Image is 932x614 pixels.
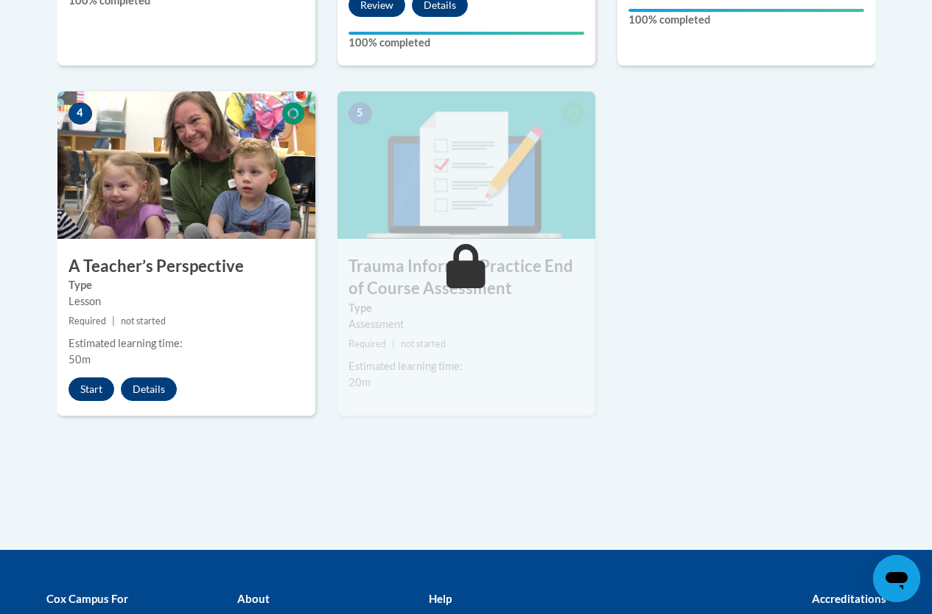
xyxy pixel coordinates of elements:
[69,277,304,293] label: Type
[348,338,386,349] span: Required
[348,35,584,51] label: 100% completed
[46,592,128,605] b: Cox Campus For
[237,592,270,605] b: About
[69,293,304,310] div: Lesson
[69,335,304,352] div: Estimated learning time:
[429,592,452,605] b: Help
[348,316,584,332] div: Assessment
[337,91,595,239] img: Course Image
[628,9,864,12] div: Your progress
[348,300,584,316] label: Type
[57,91,315,239] img: Course Image
[337,255,595,301] h3: Trauma Informed Practice End of Course Assessment
[57,255,315,278] h3: A Teacher’s Perspective
[348,32,584,35] div: Your progress
[69,377,114,401] button: Start
[121,377,177,401] button: Details
[112,315,115,327] span: |
[873,555,920,602] iframe: Button to launch messaging window
[401,338,446,349] span: not started
[348,102,372,125] span: 5
[628,12,864,28] label: 100% completed
[69,315,106,327] span: Required
[121,315,166,327] span: not started
[812,592,886,605] b: Accreditations
[392,338,395,349] span: |
[348,358,584,374] div: Estimated learning time:
[69,353,91,366] span: 50m
[348,376,371,388] span: 20m
[69,102,92,125] span: 4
